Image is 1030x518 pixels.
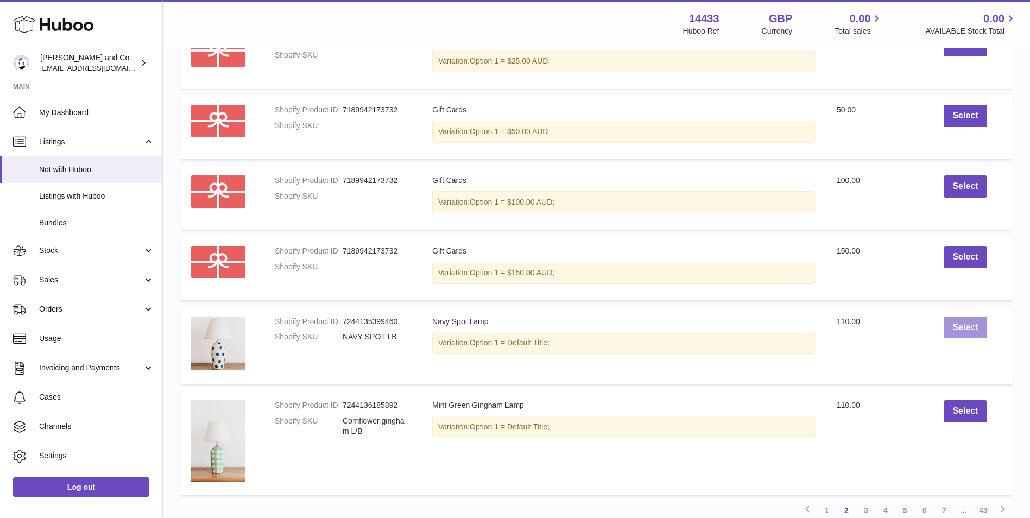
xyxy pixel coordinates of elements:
[683,26,719,36] div: Huboo Ref
[275,262,343,272] dt: Shopify SKU
[39,275,143,285] span: Sales
[39,137,143,147] span: Listings
[275,50,343,60] dt: Shopify SKU
[39,108,154,118] span: My Dashboard
[432,191,815,213] div: Variation:
[837,176,860,185] span: 100.00
[432,50,815,72] div: Variation:
[837,247,860,255] span: 150.00
[13,477,149,497] a: Log out
[343,400,410,410] dd: 7244136185892
[432,262,815,284] div: Variation:
[191,34,245,67] img: e38bd83af578077b65a31424bd24d085_eeef8b34-ebaf-425e-9b5d-8217ba490d08.png
[432,246,815,256] div: Gift Cards
[837,401,860,409] span: 110.00
[925,11,1017,36] a: 0.00 AVAILABLE Stock Total
[275,175,343,186] dt: Shopify Product ID
[39,218,154,228] span: Bundles
[40,64,160,72] span: [EMAIL_ADDRESS][DOMAIN_NAME]
[432,175,815,186] div: Gift Cards
[13,55,29,71] img: internalAdmin-14433@internal.huboo.com
[275,105,343,115] dt: Shopify Product ID
[275,191,343,201] dt: Shopify SKU
[432,121,815,143] div: Variation:
[343,175,410,186] dd: 7189942173732
[470,127,550,136] span: Option 1 = $50.00 AUD;
[925,26,1017,36] span: AVAILABLE Stock Total
[275,416,343,437] dt: Shopify SKU
[837,317,860,326] span: 110.00
[944,105,987,127] button: Select
[39,304,143,314] span: Orders
[835,11,883,36] a: 0.00 Total sales
[39,392,154,402] span: Cases
[944,246,987,268] button: Select
[343,105,410,115] dd: 7189942173732
[191,246,245,279] img: e38bd83af578077b65a31424bd24d085_eeef8b34-ebaf-425e-9b5d-8217ba490d08.png
[470,198,554,206] span: Option 1 = $100.00 AUD;
[40,53,138,73] div: [PERSON_NAME] and Co
[432,105,815,115] div: Gift Cards
[689,11,719,26] strong: 14433
[835,26,883,36] span: Total sales
[343,246,410,256] dd: 7189942173732
[432,317,815,327] div: Navy Spot Lamp
[470,338,549,347] span: Option 1 = Default Title;
[837,105,856,114] span: 50.00
[343,332,410,342] dd: NAVY SPOT LB
[275,317,343,327] dt: Shopify Product ID
[343,416,410,437] dd: Cornflower gingham L/B
[769,11,792,26] strong: GBP
[191,105,245,137] img: e38bd83af578077b65a31424bd24d085_eeef8b34-ebaf-425e-9b5d-8217ba490d08.png
[39,245,143,256] span: Stock
[39,363,143,373] span: Invoicing and Payments
[39,333,154,344] span: Usage
[983,11,1004,26] span: 0.00
[39,191,154,201] span: Listings with Huboo
[275,121,343,131] dt: Shopify SKU
[470,268,554,277] span: Option 1 = $150.00 AUD;
[39,451,154,461] span: Settings
[275,246,343,256] dt: Shopify Product ID
[191,400,245,482] img: Noss_Co_AbbieMelle_20_1.jpg
[275,400,343,410] dt: Shopify Product ID
[944,175,987,198] button: Select
[275,332,343,342] dt: Shopify SKU
[191,175,245,208] img: e38bd83af578077b65a31424bd24d085_eeef8b34-ebaf-425e-9b5d-8217ba490d08.png
[39,165,154,175] span: Not with Huboo
[432,332,815,354] div: Variation:
[850,11,871,26] span: 0.00
[944,317,987,339] button: Select
[944,400,987,422] button: Select
[39,421,154,432] span: Channels
[343,317,410,327] dd: 7244135399460
[470,56,550,65] span: Option 1 = $25.00 AUD;
[432,416,815,438] div: Variation:
[191,317,245,371] img: Noss_Co_AbbieMelle_17_1.jpg
[762,26,793,36] div: Currency
[470,422,549,431] span: Option 1 = Default Title;
[432,400,815,410] div: Mint Green Gingham Lamp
